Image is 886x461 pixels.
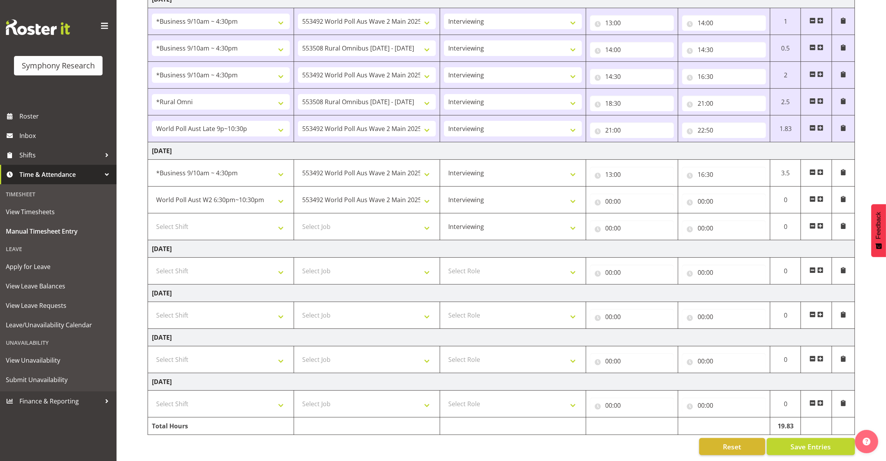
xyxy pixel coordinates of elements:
span: Roster [19,110,113,122]
td: 0 [770,391,801,417]
a: Leave/Unavailability Calendar [2,315,115,335]
input: Click to select... [682,220,766,236]
input: Click to select... [682,353,766,369]
button: Save Entries [767,438,855,455]
input: Click to select... [590,194,674,209]
td: 2.5 [770,89,801,115]
input: Click to select... [590,15,674,31]
input: Click to select... [590,220,674,236]
input: Click to select... [590,167,674,182]
span: Finance & Reporting [19,395,101,407]
td: [DATE] [148,285,855,302]
input: Click to select... [682,398,766,413]
td: 0 [770,302,801,329]
span: Shifts [19,149,101,161]
button: Reset [699,438,765,455]
img: Rosterit website logo [6,19,70,35]
span: Submit Unavailability [6,374,111,386]
input: Click to select... [682,42,766,58]
td: [DATE] [148,142,855,160]
span: View Timesheets [6,206,111,218]
input: Click to select... [590,122,674,138]
input: Click to select... [590,398,674,413]
a: View Leave Balances [2,276,115,296]
input: Click to select... [682,69,766,84]
input: Click to select... [682,122,766,138]
td: 3.5 [770,160,801,187]
td: 0 [770,258,801,285]
td: 1.83 [770,115,801,142]
td: 19.83 [770,417,801,435]
td: 0 [770,187,801,213]
div: Timesheet [2,186,115,202]
td: 1 [770,8,801,35]
input: Click to select... [590,96,674,111]
div: Leave [2,241,115,257]
input: Click to select... [682,194,766,209]
span: Apply for Leave [6,261,111,272]
a: View Unavailability [2,351,115,370]
input: Click to select... [682,96,766,111]
span: View Leave Balances [6,280,111,292]
td: 2 [770,62,801,89]
span: View Leave Requests [6,300,111,311]
td: 0.5 [770,35,801,62]
img: help-xxl-2.png [863,438,870,445]
input: Click to select... [682,167,766,182]
div: Symphony Research [22,60,95,72]
input: Click to select... [590,69,674,84]
input: Click to select... [590,309,674,325]
span: Save Entries [790,442,831,452]
span: Inbox [19,130,113,141]
div: Unavailability [2,335,115,351]
input: Click to select... [682,265,766,280]
input: Click to select... [590,265,674,280]
span: Manual Timesheet Entry [6,225,111,237]
a: Submit Unavailability [2,370,115,389]
span: Time & Attendance [19,169,101,180]
span: Feedback [875,212,882,239]
span: Leave/Unavailability Calendar [6,319,111,331]
td: Total Hours [148,417,294,435]
input: Click to select... [590,42,674,58]
input: Click to select... [682,309,766,325]
td: [DATE] [148,373,855,391]
a: Apply for Leave [2,257,115,276]
td: [DATE] [148,329,855,346]
input: Click to select... [682,15,766,31]
a: View Timesheets [2,202,115,222]
a: View Leave Requests [2,296,115,315]
td: [DATE] [148,240,855,258]
td: 0 [770,213,801,240]
span: Reset [723,442,741,452]
td: 0 [770,346,801,373]
input: Click to select... [590,353,674,369]
button: Feedback - Show survey [871,204,886,257]
span: View Unavailability [6,354,111,366]
a: Manual Timesheet Entry [2,222,115,241]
